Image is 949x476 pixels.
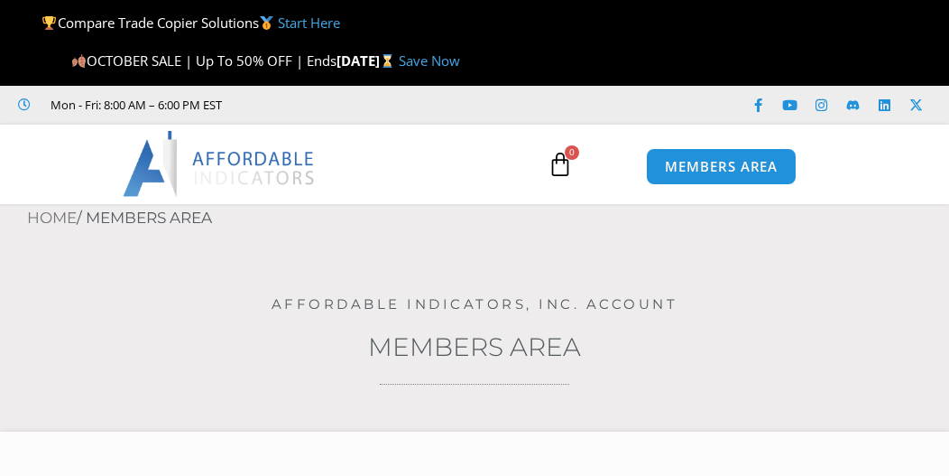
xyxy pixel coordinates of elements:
[646,148,797,185] a: MEMBERS AREA
[71,51,336,70] span: OCTOBER SALE | Up To 50% OFF | Ends
[272,295,678,313] a: Affordable Indicators, Inc. Account
[278,14,340,32] a: Start Here
[42,16,56,30] img: 🏆
[565,145,579,160] span: 0
[368,331,581,362] a: Members Area
[41,14,339,32] span: Compare Trade Copier Solutions
[123,131,317,196] img: LogoAI | Affordable Indicators – NinjaTrader
[381,54,394,68] img: ⌛
[27,204,949,233] nav: Breadcrumb
[399,51,460,70] a: Save Now
[46,94,222,116] span: Mon - Fri: 8:00 AM – 6:00 PM EST
[260,16,273,30] img: 🥇
[336,51,399,70] strong: [DATE]
[665,160,778,173] span: MEMBERS AREA
[521,138,600,191] a: 0
[231,96,502,114] iframe: Customer reviews powered by Trustpilot
[72,54,86,68] img: 🍂
[27,209,77,227] a: Home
